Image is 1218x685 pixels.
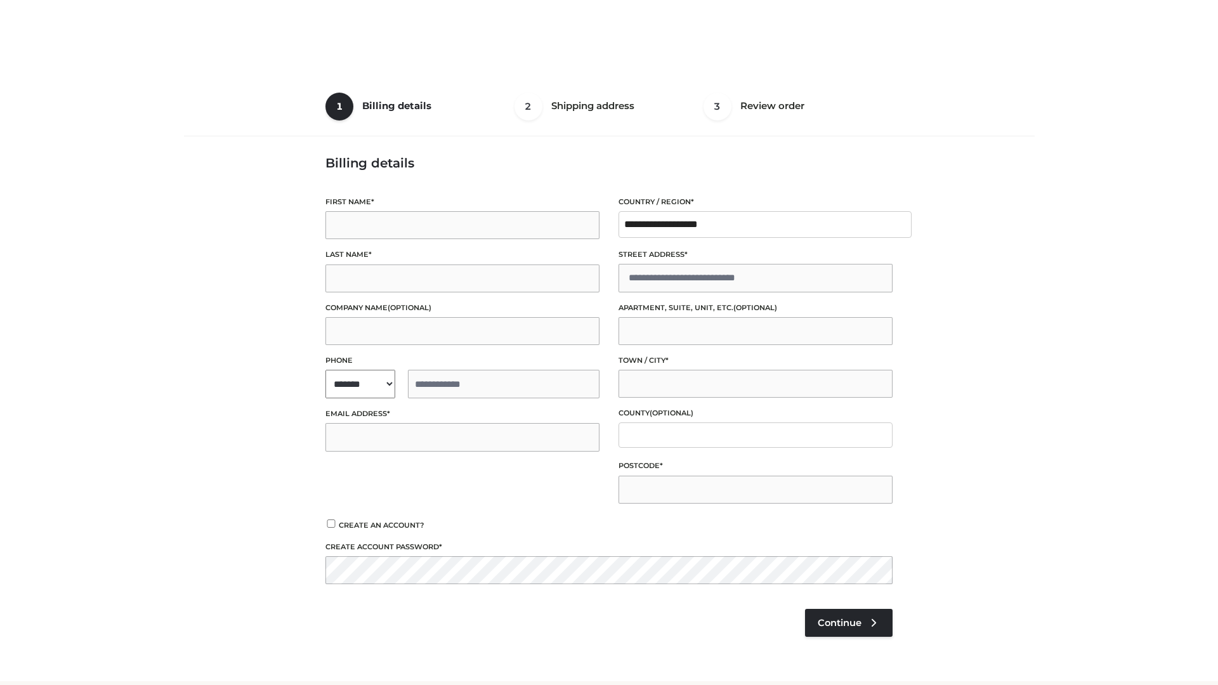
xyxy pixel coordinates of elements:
span: Shipping address [551,100,634,112]
label: Apartment, suite, unit, etc. [619,302,893,314]
span: Review order [740,100,804,112]
label: Postcode [619,460,893,472]
a: Continue [805,609,893,637]
label: First name [325,196,599,208]
span: 1 [325,93,353,121]
label: Town / City [619,355,893,367]
span: (optional) [650,408,693,417]
h3: Billing details [325,155,893,171]
span: 3 [704,93,731,121]
span: (optional) [733,303,777,312]
input: Create an account? [325,519,337,528]
label: Country / Region [619,196,893,208]
span: Billing details [362,100,431,112]
span: Continue [818,617,861,629]
label: Email address [325,408,599,420]
label: Company name [325,302,599,314]
label: Phone [325,355,599,367]
span: 2 [514,93,542,121]
span: (optional) [388,303,431,312]
label: Street address [619,249,893,261]
label: County [619,407,893,419]
label: Create account password [325,541,893,553]
label: Last name [325,249,599,261]
span: Create an account? [339,521,424,530]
